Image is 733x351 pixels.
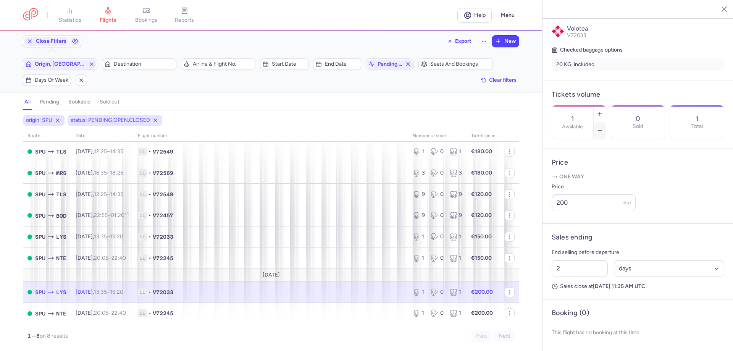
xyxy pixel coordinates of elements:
[138,233,147,241] span: 1L
[552,25,564,37] img: Volotea logo
[552,182,636,191] label: Price
[111,212,129,218] time: 01:20
[149,309,151,317] span: •
[149,169,151,177] span: •
[408,130,467,142] th: number of seats
[471,148,492,155] strong: €180.00
[623,199,631,206] span: eur
[552,194,636,211] input: ---
[94,255,126,261] span: –
[457,8,492,23] a: Help
[89,7,127,24] a: flights
[450,212,462,219] div: 9
[94,289,107,295] time: 13:35
[56,169,66,177] span: Marseille Provence Airport, Marseille, France
[471,289,493,295] strong: €200.00
[153,233,173,241] span: V72033
[138,212,147,219] span: 1L
[696,115,698,123] p: 1
[94,191,107,197] time: 12:25
[431,233,443,241] div: 0
[76,289,123,295] span: [DATE],
[76,233,123,240] span: [DATE],
[94,289,123,295] span: –
[471,212,492,218] strong: €120.00
[431,309,443,317] div: 0
[76,212,129,218] span: [DATE],
[165,7,203,24] a: reports
[94,233,123,240] span: –
[56,254,66,262] span: Nantes Atlantique, Nantes, France
[263,272,280,278] span: [DATE]
[272,61,305,67] span: Start date
[489,77,517,83] span: Clear filters
[56,309,66,318] span: Nantes Atlantique, Nantes, France
[496,8,519,23] button: Menu
[94,212,108,218] time: 22:55
[36,38,66,44] span: Close Filters
[94,212,129,218] span: –
[442,35,476,47] button: Export
[153,309,173,317] span: V72245
[153,288,173,296] span: V72033
[94,233,107,240] time: 13:35
[56,147,66,156] span: Blagnac, Toulouse, France
[23,74,71,86] button: Days of week
[149,191,151,198] span: •
[149,254,151,262] span: •
[138,288,147,296] span: 1L
[110,289,123,295] time: 15:20
[94,310,108,316] time: 20:05
[35,309,45,318] span: SPU
[133,130,408,142] th: Flight number
[471,233,492,240] strong: €150.00
[138,169,147,177] span: 1L
[111,310,126,316] time: 22:40
[35,169,45,177] span: Split, Split, Croatia
[40,99,59,105] h4: pending
[35,212,45,220] span: Split, Split, Croatia
[23,8,38,22] a: CitizenPlane red outlined logo
[76,255,126,261] span: [DATE],
[27,333,40,339] strong: 1 – 8
[40,333,68,339] span: on 8 results
[562,124,583,130] label: Available
[478,74,519,86] button: Clear filters
[35,190,45,199] span: Split, Split, Croatia
[100,99,119,105] h4: sold out
[35,233,45,241] span: Split, Split, Croatia
[567,25,724,32] p: Volotea
[567,32,586,39] span: V72033
[552,90,724,99] h4: Tickets volume
[636,115,640,123] p: 0
[413,288,425,296] div: 1
[23,36,69,47] button: Close Filters
[471,310,493,316] strong: €200.00
[413,148,425,155] div: 1
[413,254,425,262] div: 1
[27,171,32,175] span: OPEN
[593,283,645,290] strong: [DATE] 11:35 AM UTC
[450,169,462,177] div: 3
[552,58,724,71] li: 20 KG, included
[467,130,500,142] th: Ticket price
[35,288,45,296] span: SPU
[450,191,462,198] div: 9
[552,158,724,167] h4: Price
[110,233,123,240] time: 15:20
[366,58,414,70] button: pending (+2)
[431,288,443,296] div: 0
[313,58,361,70] button: End date
[552,233,593,242] h4: Sales ending
[474,12,486,18] span: Help
[56,233,66,241] span: St-Exupéry, Lyon, France
[100,17,116,24] span: flights
[153,212,173,219] span: V72457
[56,288,66,296] span: St-Exupéry, Lyon, France
[138,254,147,262] span: 1L
[110,170,123,176] time: 18:25
[450,288,462,296] div: 1
[56,190,66,199] span: Blagnac, Toulouse, France
[127,7,165,24] a: bookings
[450,233,462,241] div: 1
